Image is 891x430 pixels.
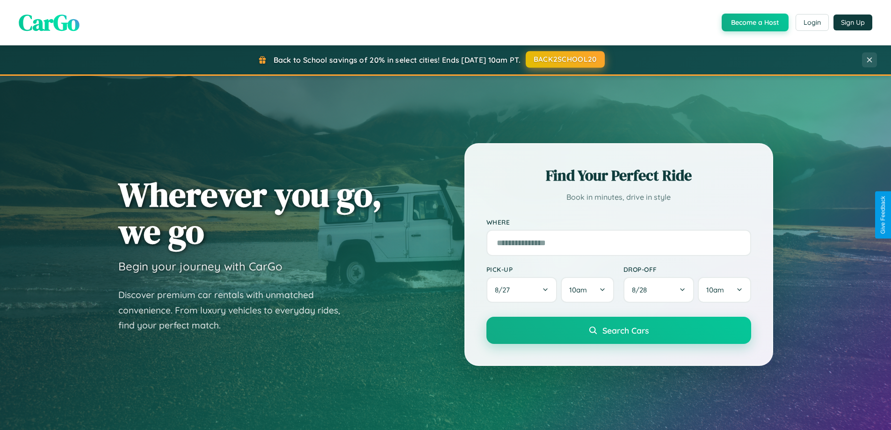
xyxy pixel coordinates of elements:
p: Book in minutes, drive in style [486,190,751,204]
button: 10am [698,277,751,303]
p: Discover premium car rentals with unmatched convenience. From luxury vehicles to everyday rides, ... [118,287,352,333]
span: 8 / 28 [632,285,652,294]
span: 10am [569,285,587,294]
button: 8/27 [486,277,558,303]
span: CarGo [19,7,80,38]
h2: Find Your Perfect Ride [486,165,751,186]
h3: Begin your journey with CarGo [118,259,283,273]
span: Back to School savings of 20% in select cities! Ends [DATE] 10am PT. [274,55,521,65]
h1: Wherever you go, we go [118,176,382,250]
label: Where [486,218,751,226]
button: Sign Up [833,15,872,30]
label: Pick-up [486,265,614,273]
span: 10am [706,285,724,294]
span: Search Cars [602,325,649,335]
label: Drop-off [623,265,751,273]
button: 10am [561,277,614,303]
button: Become a Host [722,14,789,31]
button: Login [796,14,829,31]
button: 8/28 [623,277,695,303]
div: Give Feedback [880,196,886,234]
button: BACK2SCHOOL20 [526,51,605,68]
span: 8 / 27 [495,285,514,294]
button: Search Cars [486,317,751,344]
